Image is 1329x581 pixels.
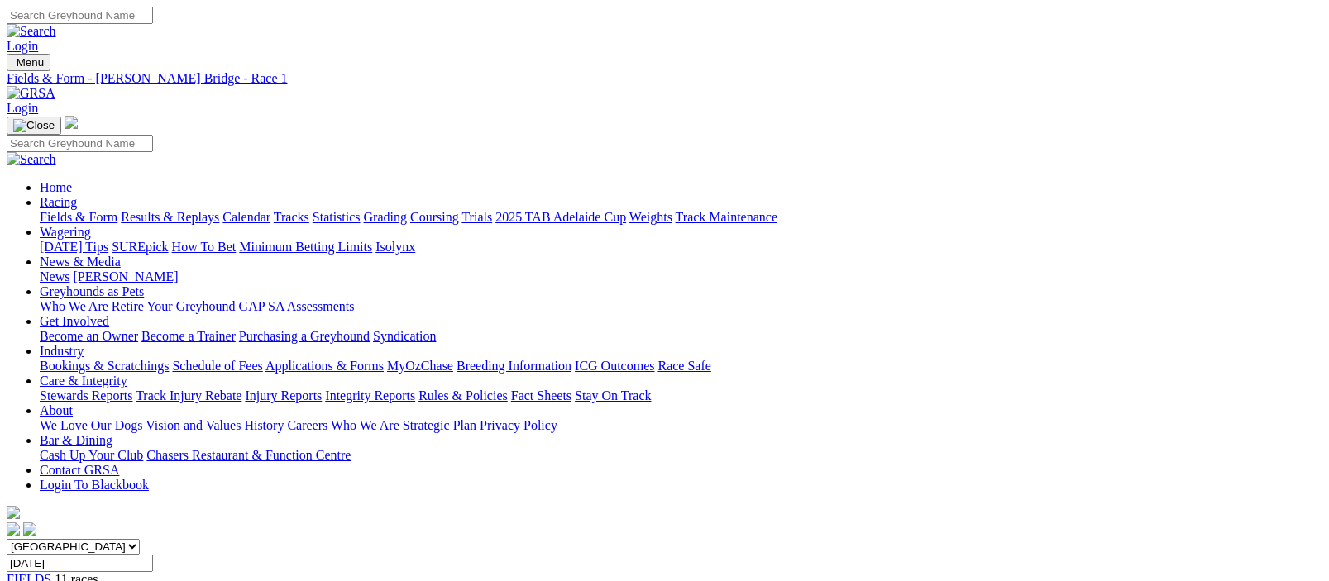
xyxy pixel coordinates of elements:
div: Get Involved [40,329,1322,344]
img: Search [7,24,56,39]
img: GRSA [7,86,55,101]
a: Minimum Betting Limits [239,240,372,254]
a: Industry [40,344,84,358]
a: Syndication [373,329,436,343]
div: Wagering [40,240,1322,255]
a: Results & Replays [121,210,219,224]
img: twitter.svg [23,522,36,536]
a: Get Involved [40,314,109,328]
a: [DATE] Tips [40,240,108,254]
img: logo-grsa-white.png [7,506,20,519]
a: Rules & Policies [418,388,508,402]
a: Who We Are [331,418,399,432]
a: Login To Blackbook [40,478,149,492]
img: Search [7,152,56,167]
a: Greyhounds as Pets [40,284,144,298]
img: Close [13,119,55,132]
div: Racing [40,210,1322,225]
div: Bar & Dining [40,448,1322,463]
a: Weights [629,210,672,224]
a: We Love Our Dogs [40,418,142,432]
a: Schedule of Fees [172,359,262,373]
div: About [40,418,1322,433]
a: News [40,269,69,283]
a: SUREpick [112,240,168,254]
a: Injury Reports [245,388,322,402]
div: Greyhounds as Pets [40,299,1322,314]
a: Chasers Restaurant & Function Centre [146,448,351,462]
div: Industry [40,359,1322,374]
a: 2025 TAB Adelaide Cup [495,210,626,224]
div: News & Media [40,269,1322,284]
a: Bar & Dining [40,433,112,447]
a: Isolynx [375,240,415,254]
button: Toggle navigation [7,117,61,135]
a: Bookings & Scratchings [40,359,169,373]
a: Trials [461,210,492,224]
a: Wagering [40,225,91,239]
a: Statistics [313,210,361,224]
a: Strategic Plan [403,418,476,432]
a: Tracks [274,210,309,224]
a: Fields & Form [40,210,117,224]
a: Become a Trainer [141,329,236,343]
img: logo-grsa-white.png [65,116,78,129]
a: Applications & Forms [265,359,384,373]
a: Login [7,39,38,53]
a: About [40,403,73,417]
img: facebook.svg [7,522,20,536]
input: Search [7,135,153,152]
a: Breeding Information [457,359,571,373]
a: Who We Are [40,299,108,313]
a: Cash Up Your Club [40,448,143,462]
a: Calendar [222,210,270,224]
a: Privacy Policy [480,418,557,432]
a: Integrity Reports [325,388,415,402]
a: Track Maintenance [676,210,777,224]
a: Race Safe [657,359,710,373]
a: Retire Your Greyhound [112,299,236,313]
a: [PERSON_NAME] [73,269,178,283]
a: Contact GRSA [40,463,119,477]
input: Select date [7,555,153,572]
a: Home [40,180,72,194]
span: Menu [17,56,44,69]
a: MyOzChase [387,359,453,373]
a: Stay On Track [575,388,651,402]
input: Search [7,7,153,24]
a: Purchasing a Greyhound [239,329,370,343]
a: Stewards Reports [40,388,132,402]
a: Grading [364,210,407,224]
a: Careers [287,418,327,432]
a: Track Injury Rebate [136,388,241,402]
a: Vision and Values [146,418,241,432]
button: Toggle navigation [7,54,50,71]
a: Become an Owner [40,329,138,343]
a: Care & Integrity [40,374,127,388]
a: Fact Sheets [511,388,571,402]
a: Login [7,101,38,115]
a: How To Bet [172,240,237,254]
a: History [244,418,284,432]
a: ICG Outcomes [575,359,654,373]
a: Fields & Form - [PERSON_NAME] Bridge - Race 1 [7,71,1322,86]
div: Care & Integrity [40,388,1322,403]
a: Racing [40,195,77,209]
a: News & Media [40,255,121,269]
a: Coursing [410,210,459,224]
a: GAP SA Assessments [239,299,355,313]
